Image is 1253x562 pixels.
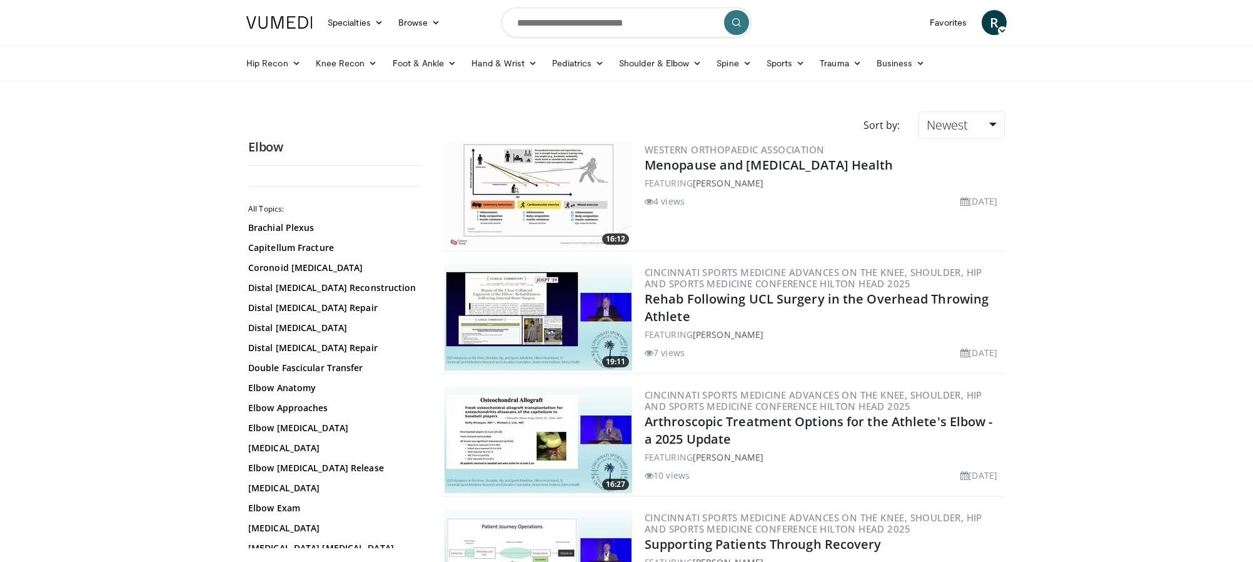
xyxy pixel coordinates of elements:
span: 19:11 [602,356,629,367]
a: Elbow [MEDICAL_DATA] Release [248,462,417,474]
a: Elbow Approaches [248,402,417,414]
a: Knee Recon [308,51,385,76]
a: Elbow [MEDICAL_DATA] [248,422,417,434]
a: Specialties [320,10,391,35]
li: 10 views [645,469,690,482]
h2: Elbow [248,139,423,155]
a: Capitellum Fracture [248,242,417,254]
a: 16:27 [445,387,632,493]
a: Elbow Anatomy [248,382,417,394]
a: Distal [MEDICAL_DATA] Repair [248,342,417,354]
input: Search topics, interventions [501,8,752,38]
a: [PERSON_NAME] [693,329,763,340]
div: Sort by: [854,111,909,139]
a: Distal [MEDICAL_DATA] Repair [248,302,417,314]
li: [DATE] [960,195,997,208]
a: 16:12 [445,141,632,248]
li: 7 views [645,346,685,359]
a: Arthroscopic Treatment Options for the Athlete's Elbow - a 2025 Update [645,413,993,447]
a: Pediatrics [545,51,611,76]
div: FEATURING [645,176,1002,190]
li: [DATE] [960,469,997,482]
a: [PERSON_NAME] [693,177,763,189]
h2: All Topics: [248,204,420,214]
span: 16:12 [602,233,629,245]
a: Hip Recon [239,51,308,76]
a: Favorites [922,10,974,35]
span: 16:27 [602,479,629,490]
a: Foot & Ankle [385,51,465,76]
span: Newest [927,116,968,133]
a: Shoulder & Elbow [611,51,709,76]
a: Hand & Wrist [464,51,545,76]
a: R [982,10,1007,35]
img: VuMedi Logo [246,16,313,29]
li: 4 views [645,195,685,208]
a: Spine [709,51,758,76]
a: [MEDICAL_DATA] [248,522,417,534]
a: [MEDICAL_DATA] [248,482,417,494]
img: 6292abac-26da-42d8-beae-32fe98254ea7.300x170_q85_crop-smart_upscale.jpg [445,141,632,248]
a: Cincinnati Sports Medicine Advances on the Knee, Shoulder, Hip and Sports Medicine Conference Hil... [645,266,982,290]
img: 6c2a2174-286d-4067-a4e0-ce15accac28f.300x170_q85_crop-smart_upscale.jpg [445,264,632,370]
li: [DATE] [960,346,997,359]
a: Western Orthopaedic Association [645,143,824,156]
a: Cincinnati Sports Medicine Advances on the Knee, Shoulder, Hip and Sports Medicine Conference Hil... [645,511,982,535]
a: 19:11 [445,264,632,370]
a: Supporting Patients Through Recovery [645,536,882,553]
a: Cincinnati Sports Medicine Advances on the Knee, Shoulder, Hip and Sports Medicine Conference Hil... [645,389,982,412]
a: Coronoid [MEDICAL_DATA] [248,262,417,274]
a: Business [869,51,933,76]
a: [PERSON_NAME] [693,451,763,463]
a: Brachial Plexus [248,222,417,234]
a: Newest [918,111,1005,139]
div: FEATURING [645,328,1002,341]
a: Menopause and [MEDICAL_DATA] Health [645,156,893,173]
a: Sports [759,51,813,76]
a: Elbow Exam [248,502,417,514]
a: Distal [MEDICAL_DATA] [248,322,417,334]
a: [MEDICAL_DATA] [248,442,417,454]
a: Distal [MEDICAL_DATA] Reconstruction [248,282,417,294]
a: Double Fascicular Transfer [248,362,417,374]
div: FEATURING [645,451,1002,464]
a: Browse [391,10,448,35]
a: Rehab Following UCL Surgery in the Overhead Throwing Athlete [645,290,989,325]
img: 89553c90-5087-475f-91cf-48de66148940.300x170_q85_crop-smart_upscale.jpg [445,387,632,493]
a: [MEDICAL_DATA] [MEDICAL_DATA] [248,542,417,554]
a: Trauma [812,51,869,76]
